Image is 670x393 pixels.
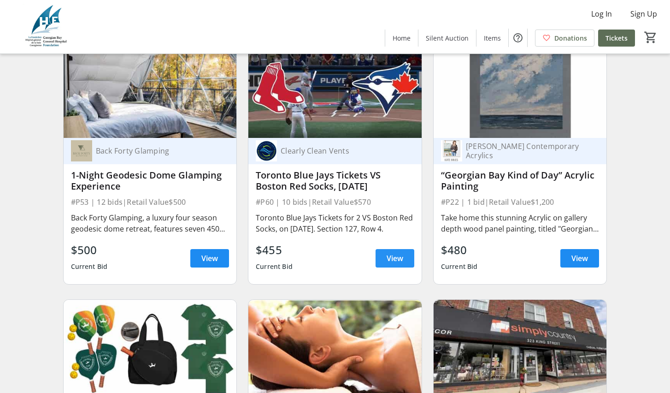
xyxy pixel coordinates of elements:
span: Log In [591,8,612,19]
a: View [190,249,229,268]
span: View [201,253,218,264]
a: View [560,249,599,268]
span: View [387,253,403,264]
img: 1-Night Geodesic Dome Glamping Experience [64,40,237,137]
a: Items [476,30,508,47]
div: “Georgian Bay Kind of Day” Acrylic Painting [441,170,599,192]
img: Kate Innes Contemporary Acrylics [441,140,462,161]
span: View [571,253,588,264]
a: Silent Auction [418,30,476,47]
div: $480 [441,242,478,258]
div: Toronto Blue Jays Tickets VS Boston Red Socks, [DATE] [256,170,414,192]
a: Tickets [598,30,635,47]
div: Clearly Clean Vents [277,146,403,155]
div: #P22 | 1 bid | Retail Value $1,200 [441,196,599,208]
span: Sign Up [630,8,657,19]
div: #P60 | 10 bids | Retail Value $570 [256,196,414,208]
div: Current Bid [256,258,293,275]
div: Current Bid [441,258,478,275]
button: Log In [584,6,619,21]
div: Take home this stunning Acrylic on gallery depth wood panel painting, titled "Georgian Bay Kind o... [441,212,599,234]
a: Donations [535,30,594,47]
div: $500 [71,242,108,258]
span: Items [484,33,501,43]
div: Toronto Blue Jays Tickets for 2 VS Boston Red Socks, on [DATE]. Section 127, Row 4. [256,212,414,234]
button: Sign Up [623,6,664,21]
div: Back Forty Glamping [92,146,218,155]
span: Home [393,33,411,43]
span: Donations [554,33,587,43]
img: Georgian Bay General Hospital Foundation's Logo [6,4,88,50]
a: Home [385,30,418,47]
div: [PERSON_NAME] Contemporary Acrylics [462,142,588,160]
div: Current Bid [71,258,108,275]
a: View [376,249,414,268]
img: Clearly Clean Vents [256,140,277,161]
img: Back Forty Glamping [71,140,92,161]
button: Help [509,29,527,47]
button: Cart [642,29,659,46]
div: #P53 | 12 bids | Retail Value $500 [71,196,229,208]
div: 1-Night Geodesic Dome Glamping Experience [71,170,229,192]
div: Back Forty Glamping, a luxury four season geodesic dome retreat, features seven 450 sq. ft domes ... [71,212,229,234]
span: Silent Auction [426,33,469,43]
div: $455 [256,242,293,258]
img: “Georgian Bay Kind of Day” Acrylic Painting [434,40,607,137]
img: Toronto Blue Jays Tickets VS Boston Red Socks, September 25th [248,40,422,137]
span: Tickets [605,33,628,43]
